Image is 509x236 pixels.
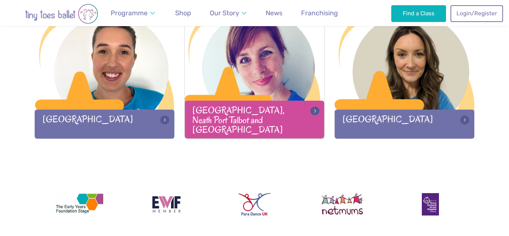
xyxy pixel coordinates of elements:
a: Find a Class [391,5,446,22]
div: [GEOGRAPHIC_DATA], Neath Port Talbot and [GEOGRAPHIC_DATA] [185,101,325,138]
span: Shop [175,9,191,17]
span: Franchising [301,9,338,17]
a: Our Story [206,5,250,22]
span: Our Story [210,9,239,17]
span: Programme [111,9,148,17]
div: [GEOGRAPHIC_DATA] [35,110,174,138]
a: Login/Register [450,5,503,22]
a: [GEOGRAPHIC_DATA] [335,13,474,138]
img: Para Dance UK [238,193,271,215]
img: Encouraging Women Into Franchising [149,193,184,215]
span: News [266,9,282,17]
a: [GEOGRAPHIC_DATA], Neath Port Talbot and [GEOGRAPHIC_DATA] [185,12,325,138]
a: Programme [107,5,159,22]
a: [GEOGRAPHIC_DATA] [35,13,174,138]
img: The Early Years Foundation Stage [54,193,103,215]
div: [GEOGRAPHIC_DATA] [335,110,474,138]
a: Shop [172,5,195,22]
a: News [262,5,286,22]
a: Franchising [298,5,341,22]
img: tiny toes ballet [9,4,114,24]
